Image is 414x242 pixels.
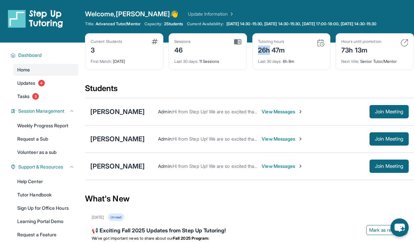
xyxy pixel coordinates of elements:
a: Tutor Handbook [13,189,78,201]
div: Senior Tutor/Mentor [341,55,408,64]
div: Sessions [174,39,191,44]
span: Support & Resources [18,164,63,170]
span: Welcome, [PERSON_NAME] 👋 [85,9,179,19]
span: Current Availability: [187,21,223,27]
a: Learning Portal Demo [13,215,78,227]
div: 3 [91,44,122,55]
span: Tasks [17,93,30,100]
div: [DATE] [92,215,104,220]
div: 11 Sessions [174,55,241,64]
img: card [400,39,408,47]
div: Hours until promotion [341,39,381,44]
span: Capacity: [144,21,163,27]
span: We’ve got important news to share about our [92,236,173,241]
div: Unread [108,213,124,221]
img: logo [8,9,63,28]
div: Students [85,83,414,98]
span: Join Meeting [375,137,403,141]
div: 73h 13m [341,44,381,55]
button: Join Meeting [370,132,409,146]
span: 2 Students [164,21,183,27]
span: Updates [17,80,36,86]
span: First Match : [91,59,112,64]
button: Join Meeting [370,160,409,173]
img: card [152,39,158,44]
img: card [234,39,241,45]
button: Dashboard [16,52,74,59]
span: 4 [38,80,45,86]
span: [DATE] 14:30-15:30, [DATE] 14:30-15:30, [DATE] 17:00-18:00, [DATE] 14:30-15:30 [226,21,376,27]
span: Dashboard [18,52,42,59]
a: Tasks3 [13,90,78,102]
div: Tutoring hours [258,39,285,44]
a: Volunteer as a sub [13,146,78,158]
div: 6h 8m [258,55,325,64]
img: card [317,39,325,47]
span: Session Management [18,108,64,114]
a: Updates4 [13,77,78,89]
div: 📢 Exciting Fall 2025 Updates from Step Up Tutoring! [92,226,407,236]
a: Help Center [13,176,78,187]
span: View Messages [262,136,303,142]
img: Chevron-Right [298,136,303,142]
span: 3 [32,93,39,100]
div: [DATE] [91,55,158,64]
img: Chevron-Right [298,109,303,114]
div: 46 [174,44,191,55]
a: Update Information [188,11,234,17]
img: Chevron Right [228,11,234,17]
div: [PERSON_NAME] [90,162,145,171]
span: Last 30 days : [258,59,282,64]
span: View Messages [262,108,303,115]
a: Request a Sub [13,133,78,145]
div: Current Students [91,39,122,44]
span: Advanced Tutor/Mentor [96,21,140,27]
span: Home [17,66,30,73]
span: View Messages [262,163,303,170]
strong: Fall 2025 Program: [173,236,209,241]
span: Join Meeting [375,164,403,168]
img: Chevron-Right [298,164,303,169]
span: Last 30 days : [174,59,198,64]
span: Admin : [158,163,172,169]
span: Next title : [341,59,359,64]
a: [DATE] 14:30-15:30, [DATE] 14:30-15:30, [DATE] 17:00-18:00, [DATE] 14:30-15:30 [225,21,378,27]
button: Session Management [16,108,74,114]
span: Admin : [158,136,172,142]
span: Admin : [158,109,172,114]
a: Request a Feature [13,229,78,241]
a: Sign Up for Office Hours [13,202,78,214]
button: Support & Resources [16,164,74,170]
span: Title: [85,21,94,27]
button: chat-button [390,218,409,237]
button: Join Meeting [370,105,409,118]
div: [PERSON_NAME] [90,134,145,144]
div: [PERSON_NAME] [90,107,145,116]
div: 26h 47m [258,44,285,55]
span: Join Meeting [375,110,403,114]
span: Mark as read [369,227,396,233]
a: Weekly Progress Report [13,120,78,132]
a: Home [13,64,78,76]
div: What's New [85,184,414,213]
button: Mark as read [366,225,407,235]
